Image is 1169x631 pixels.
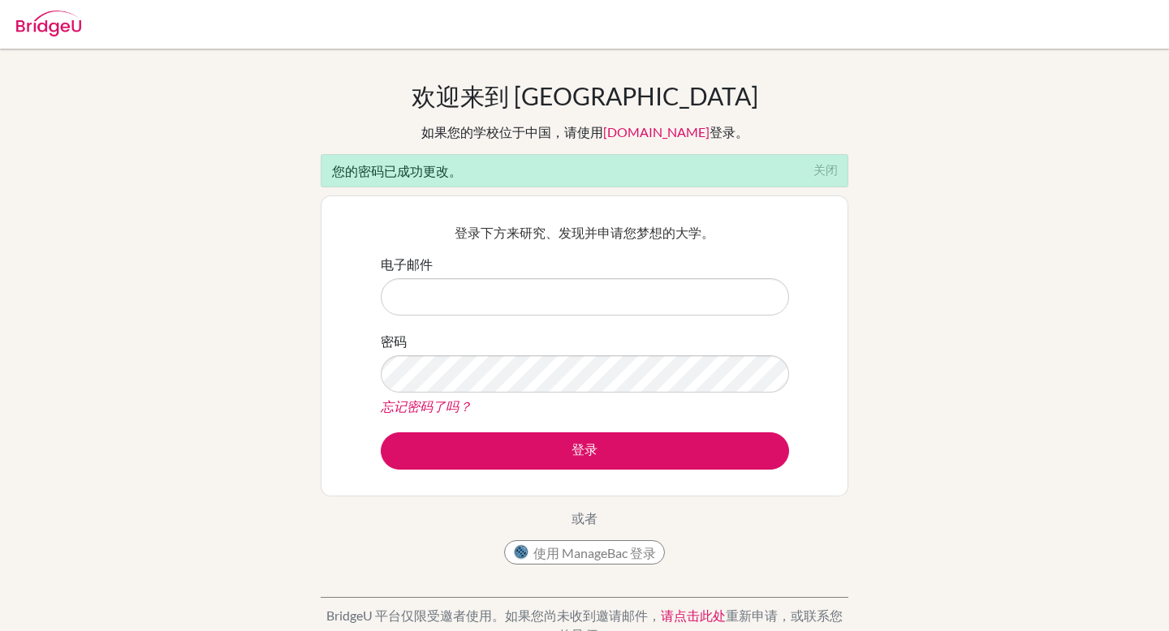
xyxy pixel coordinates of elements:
button: 关闭 [803,155,848,181]
button: 使用 ManageBac 登录 [504,540,665,564]
font: 密码 [381,333,407,349]
font: 登录下方来研究、发现并申请您梦想的大学。 [455,225,714,240]
font: 关闭 [813,163,838,175]
font: BridgeU 平台仅限受邀者使用。如果您尚未收到邀请邮件， [326,607,661,623]
button: 登录 [381,432,789,470]
font: 使用 ManageBac 登录 [533,545,656,560]
a: 请点击此处 [661,607,726,623]
a: 忘记密码了吗？ [381,398,472,414]
font: 欢迎来到 [GEOGRAPHIC_DATA] [412,81,758,110]
font: 电子邮件 [381,256,433,272]
font: 如果您的学校位于中国，请使用 [421,124,603,140]
font: 登录 [572,441,597,457]
font: 或者 [572,510,597,526]
img: Bridge-U [16,11,81,36]
font: 您的密码已成功更改。 [332,163,462,178]
font: 登录。 [710,124,748,140]
a: [DOMAIN_NAME] [603,124,710,140]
